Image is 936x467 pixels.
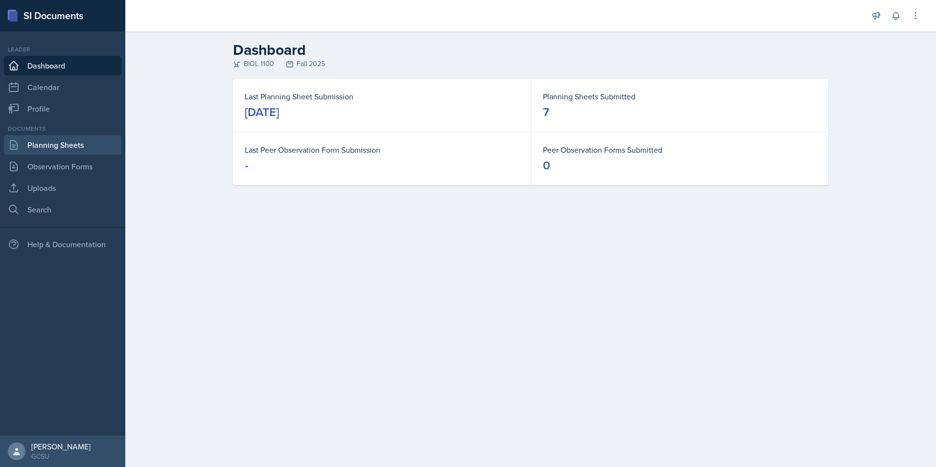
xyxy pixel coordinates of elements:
[245,158,248,173] div: -
[543,104,549,120] div: 7
[245,104,279,120] div: [DATE]
[4,157,121,176] a: Observation Forms
[543,91,817,102] dt: Planning Sheets Submitted
[543,158,550,173] div: 0
[4,77,121,97] a: Calendar
[233,59,828,69] div: BIOL 1100 Fall 2025
[4,234,121,254] div: Help & Documentation
[543,144,817,156] dt: Peer Observation Forms Submitted
[245,91,519,102] dt: Last Planning Sheet Submission
[233,41,828,59] h2: Dashboard
[4,45,121,54] div: Leader
[4,124,121,133] div: Documents
[4,135,121,155] a: Planning Sheets
[4,178,121,198] a: Uploads
[4,99,121,118] a: Profile
[4,200,121,219] a: Search
[31,451,91,461] div: GCSU
[31,442,91,451] div: [PERSON_NAME]
[4,56,121,75] a: Dashboard
[245,144,519,156] dt: Last Peer Observation Form Submission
